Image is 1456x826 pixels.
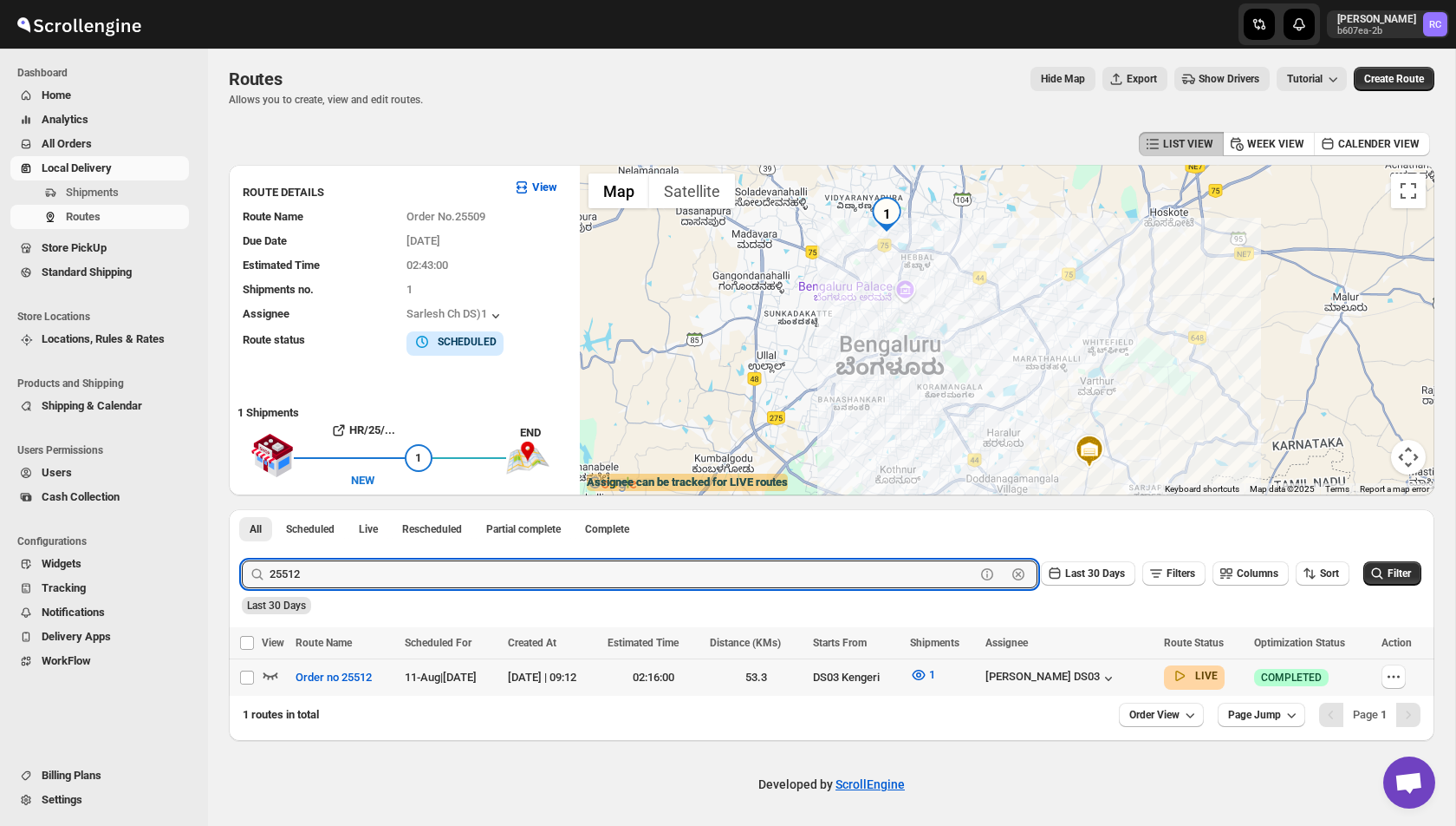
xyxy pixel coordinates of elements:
button: Shipments [10,180,189,205]
span: Order no 25512 [296,669,372,686]
span: COMPLETED [1261,671,1322,685]
a: Report a map error [1360,484,1429,494]
span: Rescheduled [402,522,462,536]
button: 1 [900,661,946,689]
span: Delivery Apps [42,630,111,643]
span: Columns [1237,567,1278,580]
span: [DATE] [406,234,440,247]
span: Estimated Time [243,259,320,272]
span: Optimization Status [1254,637,1345,649]
span: Create Route [1364,72,1424,86]
button: All Orders [10,132,189,156]
button: [PERSON_NAME] DS03 [985,670,1117,687]
div: DS03 Kengeri [813,669,900,686]
span: Page [1353,708,1387,721]
span: Billing Plans [42,769,101,782]
p: Developed by [758,776,905,793]
span: Scheduled [286,522,335,536]
button: Notifications [10,600,189,625]
span: Assignee [243,307,289,320]
span: 1 [929,668,935,681]
b: View [532,180,557,193]
span: Scheduled For [405,637,471,649]
span: Shipping & Calendar [42,399,142,412]
img: trip_end.png [506,442,549,475]
button: Sort [1296,561,1349,586]
span: 1 [415,451,421,464]
a: ScrollEngine [835,777,905,791]
button: Order View [1119,703,1204,727]
nav: Pagination [1319,703,1420,727]
button: Show satellite imagery [649,174,735,208]
button: Create Route [1354,67,1434,91]
button: Map action label [1030,67,1095,91]
span: Map data ©2025 [1250,484,1315,494]
span: Starts From [813,637,867,649]
span: Estimated Time [608,637,679,649]
button: Tutorial [1277,67,1347,91]
button: Columns [1212,561,1289,586]
span: Order View [1129,708,1180,722]
span: All [250,522,262,536]
button: Clear [1010,566,1027,583]
button: Filter [1363,561,1421,586]
label: Assignee can be tracked for LIVE routes [587,474,788,491]
button: [PERSON_NAME]b607ea-2bRahul Chopra [1327,10,1449,38]
img: shop.svg [250,422,294,489]
span: Hide Map [1041,72,1085,86]
span: Assignee [985,637,1028,649]
span: Routes [66,210,101,223]
span: Tracking [42,581,86,594]
button: Tracking [10,576,189,600]
button: Page Jump [1218,703,1305,727]
span: Cash Collection [42,490,120,503]
span: Last 30 Days [247,600,306,612]
span: Page Jump [1228,708,1281,722]
span: 1 routes in total [243,708,319,721]
b: LIVE [1195,670,1218,682]
button: LIST VIEW [1139,132,1224,156]
span: Route status [243,333,305,346]
button: Filters [1142,561,1206,586]
span: Locations, Rules & Rates [42,332,165,345]
span: Shipments [910,637,959,649]
div: NEW [351,472,374,489]
span: Configurations [17,534,196,548]
span: Shipments [66,186,119,199]
span: Complete [585,522,629,536]
b: HR/25/... [349,423,395,436]
b: SCHEDULED [438,336,497,348]
span: Analytics [42,113,88,126]
button: Map camera controls [1391,440,1426,475]
div: Sarlesh Ch DS)1 [406,307,504,324]
button: View [503,174,568,201]
button: WorkFlow [10,649,189,673]
button: Widgets [10,552,189,576]
img: Google [584,473,641,495]
button: Cash Collection [10,485,189,509]
span: Partial complete [486,522,561,536]
button: Home [10,83,189,108]
button: Order no 25512 [285,664,382,692]
img: ScrollEngine [14,3,144,46]
button: All routes [239,517,272,541]
span: Export [1127,72,1157,86]
b: 1 [1381,708,1387,721]
span: 11-Aug | [DATE] [405,671,477,684]
span: Show Drivers [1199,72,1259,86]
button: Billing Plans [10,764,189,788]
button: LIVE [1171,667,1218,685]
span: Sort [1320,567,1339,580]
text: RC [1429,19,1441,30]
span: Widgets [42,557,81,570]
span: Live [359,522,378,536]
a: Open this area in Google Maps (opens a new window) [584,473,641,495]
p: b607ea-2b [1337,26,1416,36]
button: Show street map [588,174,649,208]
span: Route Name [243,210,303,223]
button: Routes [10,205,189,229]
span: 1 [406,283,413,296]
button: Settings [10,788,189,812]
span: Due Date [243,234,287,247]
span: LIST VIEW [1163,137,1213,151]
